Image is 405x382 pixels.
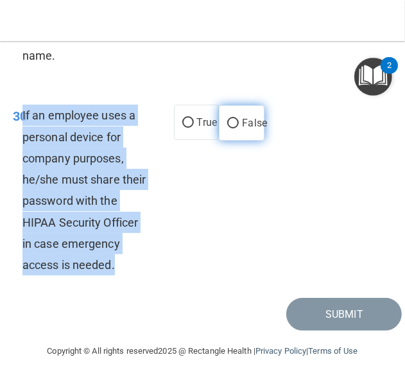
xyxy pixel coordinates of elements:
[354,58,392,96] button: Open Resource Center, 2 new notifications
[182,118,194,128] input: True
[22,331,383,372] div: Copyright © All rights reserved 2025 @ Rectangle Health | |
[341,293,390,342] iframe: Drift Widget Chat Controller
[242,117,267,129] span: False
[197,116,217,128] span: True
[22,109,146,272] span: If an employee uses a personal device for company purposes, he/she must share their password with...
[387,65,392,82] div: 2
[286,298,402,331] button: Submit
[13,109,27,124] span: 30
[227,119,239,128] input: False
[255,346,306,356] a: Privacy Policy
[308,346,358,356] a: Terms of Use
